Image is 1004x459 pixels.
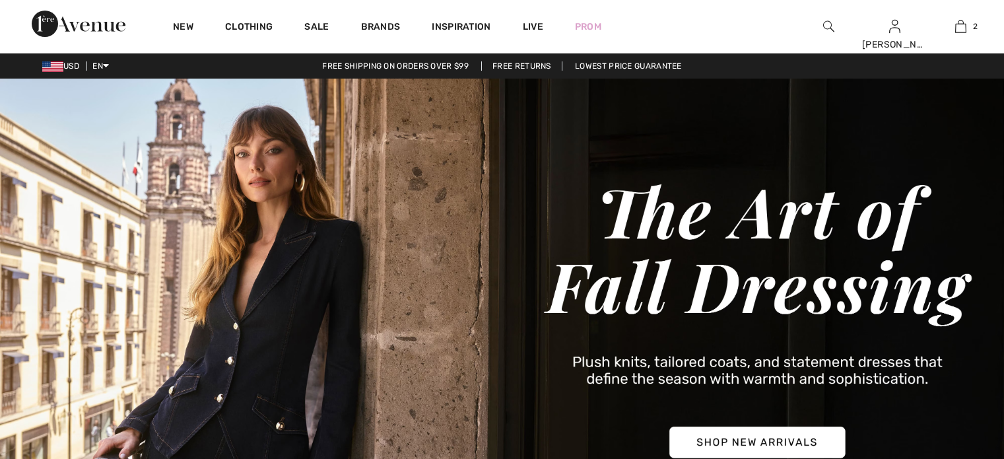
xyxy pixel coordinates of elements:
a: 2 [928,18,993,34]
a: Brands [361,21,401,35]
span: Inspiration [432,21,490,35]
div: [PERSON_NAME] [862,38,927,52]
a: New [173,21,193,35]
img: 1ère Avenue [32,11,125,37]
a: Free shipping on orders over $99 [312,61,479,71]
img: My Info [889,18,900,34]
a: Live [523,20,543,34]
a: Clothing [225,21,273,35]
img: search the website [823,18,834,34]
span: 2 [973,20,978,32]
a: Prom [575,20,601,34]
span: EN [92,61,109,71]
img: My Bag [955,18,966,34]
span: USD [42,61,84,71]
a: Sale [304,21,329,35]
a: Free Returns [481,61,562,71]
a: Lowest Price Guarantee [564,61,692,71]
a: Sign In [889,20,900,32]
img: US Dollar [42,61,63,72]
